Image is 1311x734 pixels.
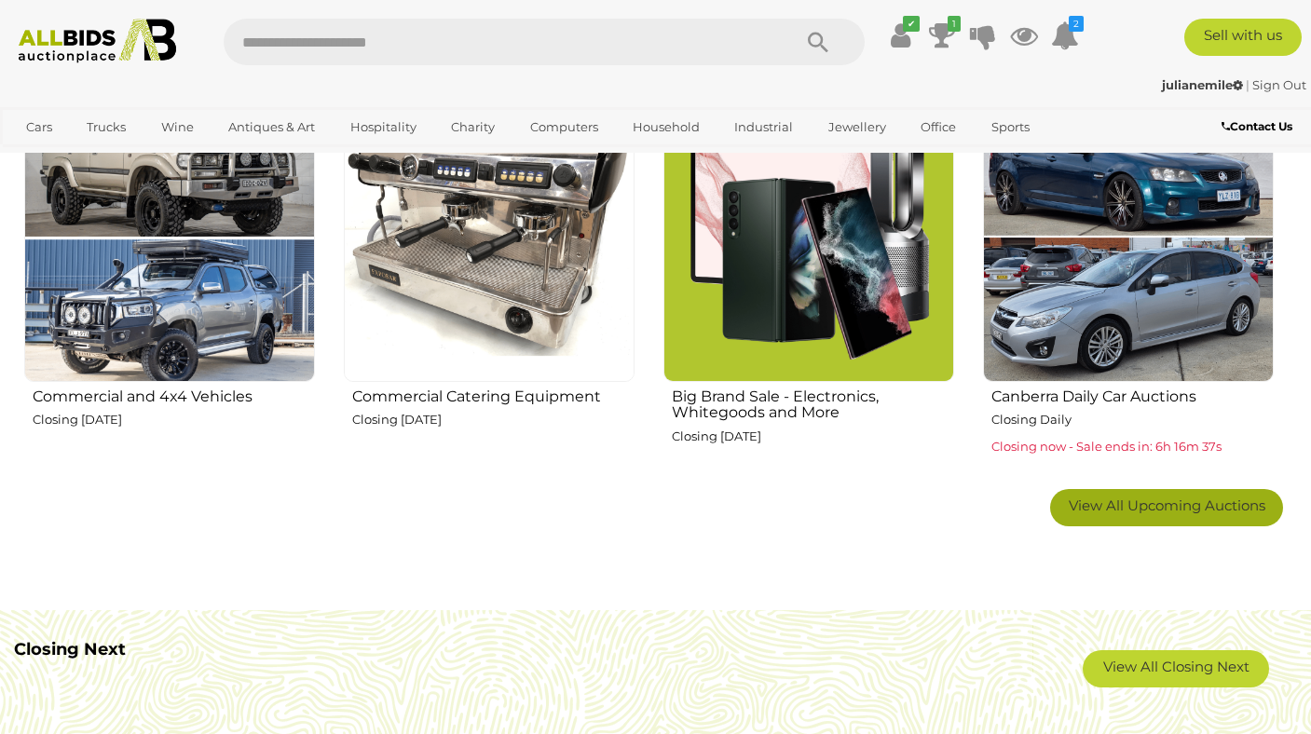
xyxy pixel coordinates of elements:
[816,112,898,143] a: Jewellery
[672,384,954,421] h2: Big Brand Sale - Electronics, Whitegoods and More
[979,112,1042,143] a: Sports
[1051,19,1079,52] a: 2
[439,112,507,143] a: Charity
[344,91,635,382] img: Commercial Catering Equipment
[982,90,1274,476] a: Canberra Daily Car Auctions Closing Daily Closing now - Sale ends in: 6h 16m 37s
[33,409,315,430] p: Closing [DATE]
[14,143,171,173] a: [GEOGRAPHIC_DATA]
[1162,77,1246,92] a: julianemile
[1069,496,1265,514] span: View All Upcoming Auctions
[9,19,185,63] img: Allbids.com.au
[1083,650,1269,687] a: View All Closing Next
[216,112,327,143] a: Antiques & Art
[343,90,635,476] a: Commercial Catering Equipment Closing [DATE]
[1184,19,1302,56] a: Sell with us
[991,439,1222,454] span: Closing now - Sale ends in: 6h 16m 37s
[772,19,865,65] button: Search
[1222,119,1292,133] b: Contact Us
[887,19,915,52] a: ✔
[518,112,610,143] a: Computers
[1252,77,1306,92] a: Sign Out
[23,90,315,476] a: Commercial and 4x4 Vehicles Closing [DATE]
[991,384,1274,405] h2: Canberra Daily Car Auctions
[352,384,635,405] h2: Commercial Catering Equipment
[1050,489,1283,526] a: View All Upcoming Auctions
[663,91,954,382] img: Big Brand Sale - Electronics, Whitegoods and More
[672,426,954,447] p: Closing [DATE]
[1162,77,1243,92] strong: julianemile
[1069,16,1084,32] i: 2
[903,16,920,32] i: ✔
[1222,116,1297,137] a: Contact Us
[621,112,712,143] a: Household
[14,639,126,659] b: Closing Next
[722,112,805,143] a: Industrial
[75,112,138,143] a: Trucks
[33,384,315,405] h2: Commercial and 4x4 Vehicles
[1246,77,1250,92] span: |
[908,112,968,143] a: Office
[948,16,961,32] i: 1
[338,112,429,143] a: Hospitality
[14,112,64,143] a: Cars
[24,91,315,382] img: Commercial and 4x4 Vehicles
[662,90,954,476] a: Big Brand Sale - Electronics, Whitegoods and More Closing [DATE]
[149,112,206,143] a: Wine
[983,91,1274,382] img: Canberra Daily Car Auctions
[991,409,1274,430] p: Closing Daily
[352,409,635,430] p: Closing [DATE]
[928,19,956,52] a: 1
